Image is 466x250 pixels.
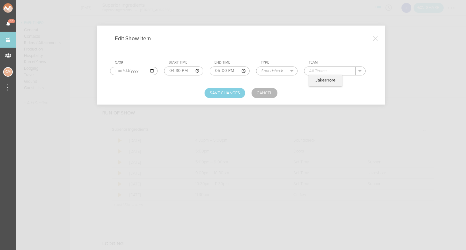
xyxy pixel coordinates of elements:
h4: Edit Show Item [115,35,160,42]
span: 60 [8,19,15,23]
div: Team [309,60,366,65]
img: NOMAD [3,3,39,13]
button: . [356,67,365,75]
div: Type [261,60,297,65]
div: Charlie McGinley [3,67,13,77]
button: Save Changes [205,88,245,98]
p: Jakeshore [315,78,336,83]
div: Date [115,61,158,65]
a: Cancel [252,88,277,98]
input: All Teams [304,67,356,75]
div: Start Time [169,60,204,65]
div: End Time [214,60,250,65]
